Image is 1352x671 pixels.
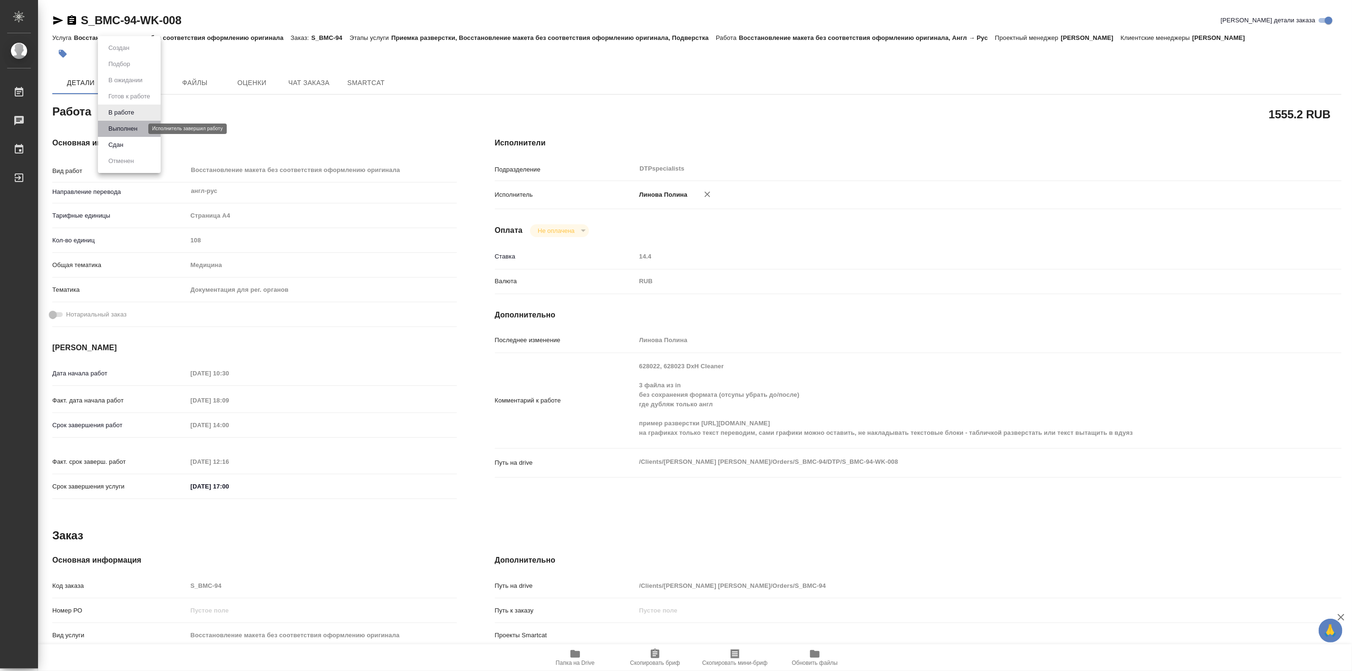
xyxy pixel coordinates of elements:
[106,75,145,86] button: В ожидании
[106,107,137,118] button: В работе
[106,91,153,102] button: Готов к работе
[106,156,137,166] button: Отменен
[106,59,133,69] button: Подбор
[106,140,126,150] button: Сдан
[106,124,140,134] button: Выполнен
[106,43,132,53] button: Создан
